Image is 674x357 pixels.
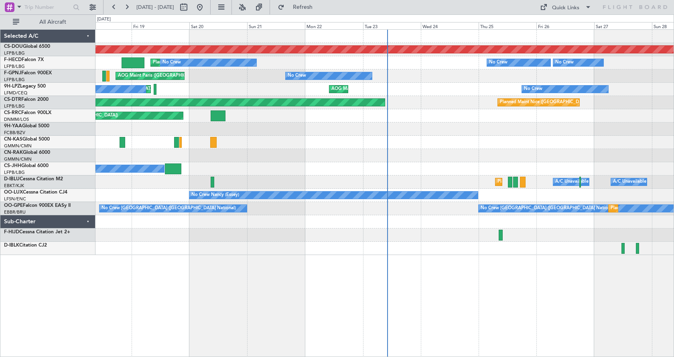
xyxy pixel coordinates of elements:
a: CS-RRCFalcon 900LX [4,110,51,115]
a: LFMD/CEQ [4,90,27,96]
span: CN-RAK [4,150,23,155]
a: CS-DTRFalcon 2000 [4,97,49,102]
a: LFPB/LBG [4,77,25,83]
a: GMMN/CMN [4,143,32,149]
span: D-IBLK [4,243,19,248]
span: F-HECD [4,57,22,62]
div: No Crew [GEOGRAPHIC_DATA] ([GEOGRAPHIC_DATA] National) [102,202,236,214]
div: No Crew [524,83,542,95]
div: Planned Maint [GEOGRAPHIC_DATA] ([GEOGRAPHIC_DATA]) [153,57,279,69]
div: Planned Maint Nice ([GEOGRAPHIC_DATA]) [500,96,589,108]
span: [DATE] - [DATE] [136,4,174,11]
a: F-GPNJFalcon 900EX [4,71,52,75]
span: OO-LUX [4,190,23,195]
div: Sat 20 [189,22,247,29]
span: CS-RRC [4,110,21,115]
span: F-GPNJ [4,71,21,75]
div: Quick Links [552,4,579,12]
a: LFPB/LBG [4,103,25,109]
span: CS-JHH [4,163,21,168]
span: D-IBLU [4,177,20,182]
span: CN-KAS [4,137,22,142]
a: 9H-YAAGlobal 5000 [4,124,49,129]
a: OO-GPEFalcon 900EX EASy II [4,203,71,208]
div: No Crew [489,57,508,69]
div: No Crew Nancy (Essey) [191,189,239,201]
a: 9H-LPZLegacy 500 [4,84,46,89]
a: LFPB/LBG [4,169,25,175]
span: 9H-LPZ [4,84,20,89]
div: Planned Maint Nice ([GEOGRAPHIC_DATA]) [497,176,587,188]
a: F-HIJDCessna Citation Jet 2+ [4,230,70,235]
a: LFSN/ENC [4,196,26,202]
span: F-HIJD [4,230,19,235]
div: Tue 23 [363,22,421,29]
div: No Crew [288,70,306,82]
a: EBBR/BRU [4,209,26,215]
input: Trip Number [24,1,71,13]
a: CS-DOUGlobal 6500 [4,44,50,49]
div: Thu 25 [479,22,536,29]
div: Mon 22 [305,22,363,29]
a: LFPB/LBG [4,63,25,69]
span: CS-DTR [4,97,21,102]
div: Thu 18 [74,22,132,29]
button: All Aircraft [9,16,87,29]
a: CN-KASGlobal 5000 [4,137,50,142]
a: DNMM/LOS [4,116,29,122]
span: 9H-YAA [4,124,22,129]
a: D-IBLKCitation CJ2 [4,243,47,248]
a: CS-JHHGlobal 6000 [4,163,49,168]
span: OO-GPE [4,203,23,208]
div: No Crew [555,57,574,69]
a: F-HECDFalcon 7X [4,57,44,62]
div: Fri 19 [132,22,189,29]
div: No Crew [GEOGRAPHIC_DATA] ([GEOGRAPHIC_DATA] National) [481,202,615,214]
div: AOG Maint Cannes (Mandelieu) [331,83,396,95]
span: CS-DOU [4,44,23,49]
button: Refresh [274,1,322,14]
a: EBKT/KJK [4,183,24,189]
div: Wed 24 [421,22,479,29]
a: OO-LUXCessna Citation CJ4 [4,190,67,195]
a: FCBB/BZV [4,130,25,136]
a: CN-RAKGlobal 6000 [4,150,50,155]
div: Fri 26 [536,22,594,29]
button: Quick Links [536,1,595,14]
span: All Aircraft [21,19,85,25]
div: [DATE] [97,16,111,23]
div: AOG Maint Paris ([GEOGRAPHIC_DATA]) [118,70,202,82]
div: Sun 21 [247,22,305,29]
div: No Crew [162,57,181,69]
a: D-IBLUCessna Citation M2 [4,177,63,182]
a: LFPB/LBG [4,50,25,56]
span: Refresh [286,4,320,10]
a: GMMN/CMN [4,156,32,162]
div: Sat 27 [594,22,652,29]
